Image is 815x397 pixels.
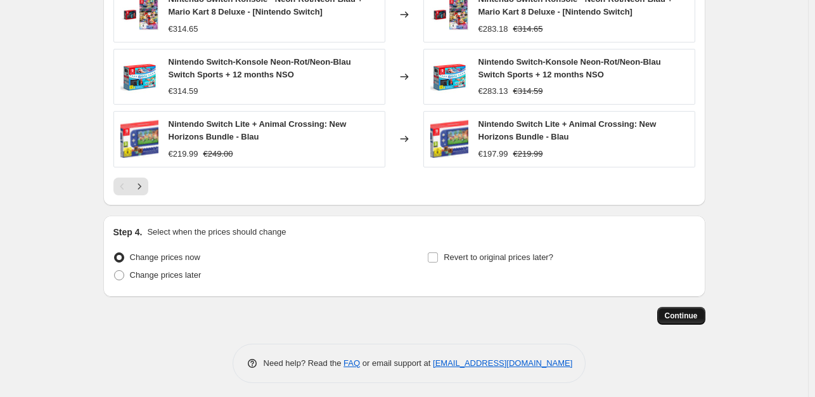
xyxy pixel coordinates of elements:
[360,358,433,368] span: or email support at
[444,252,553,262] span: Revert to original prices later?
[169,23,198,36] div: €314.65
[430,58,468,96] img: 81lBLvfA6RL_80x.jpg
[130,270,202,280] span: Change prices later
[433,358,572,368] a: [EMAIL_ADDRESS][DOMAIN_NAME]
[513,85,543,98] strike: €314.59
[147,226,286,238] p: Select when the prices should change
[113,226,143,238] h2: Step 4.
[478,85,508,98] div: €283.13
[131,178,148,195] button: Next
[343,358,360,368] a: FAQ
[264,358,344,368] span: Need help? Read the
[130,252,200,262] span: Change prices now
[513,23,543,36] strike: €314.65
[478,119,657,141] span: Nintendo Switch Lite + Animal Crossing: New Horizons Bundle - Blau
[169,85,198,98] div: €314.59
[478,57,661,79] span: Nintendo Switch-Konsole Neon-Rot/Neon-Blau Switch Sports + 12 months NSO
[513,148,543,160] strike: €219.99
[120,120,158,158] img: 71bY2lTrsxL_80x.jpg
[657,307,705,325] button: Continue
[665,311,698,321] span: Continue
[113,178,148,195] nav: Pagination
[169,148,198,160] div: €219.99
[478,23,508,36] div: €283.18
[430,120,468,158] img: 71bY2lTrsxL_80x.jpg
[169,119,347,141] span: Nintendo Switch Lite + Animal Crossing: New Horizons Bundle - Blau
[169,57,351,79] span: Nintendo Switch-Konsole Neon-Rot/Neon-Blau Switch Sports + 12 months NSO
[120,58,158,96] img: 81lBLvfA6RL_80x.jpg
[478,148,508,160] div: €197.99
[203,148,233,160] strike: €249.00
